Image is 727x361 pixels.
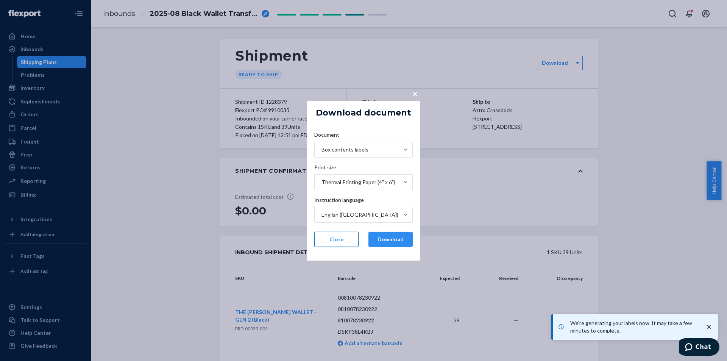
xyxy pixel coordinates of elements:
[321,146,368,153] div: Box contents labels
[321,178,321,186] input: Print sizeThermal Printing Paper (4" x 6")
[314,196,364,207] span: Instruction language
[321,146,321,153] input: DocumentBox contents labels
[679,338,719,357] iframe: Opens a widget where you can chat to one of our agents
[321,211,398,219] div: English ([GEOGRAPHIC_DATA])
[368,232,413,247] button: Download
[321,178,395,186] div: Thermal Printing Paper (4" x 6")
[316,108,411,117] h5: Download document
[314,131,339,142] span: Document
[314,232,359,247] button: Close
[321,211,321,219] input: Instruction languageEnglish ([GEOGRAPHIC_DATA])
[570,319,697,334] p: We're generating your labels now. It may take a few minutes to complete.
[412,87,418,100] span: ×
[705,323,713,331] svg: close toast
[314,164,336,174] span: Print size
